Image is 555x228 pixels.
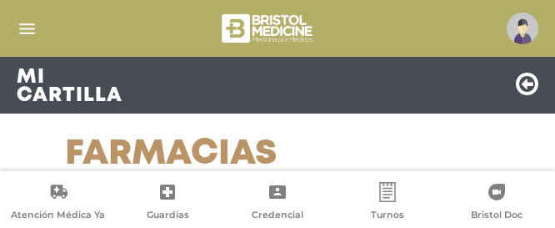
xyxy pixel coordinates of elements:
[332,182,442,225] a: Turnos
[147,209,189,224] span: Guardias
[471,209,522,224] span: Bristol Doc
[507,13,538,44] img: profile-placeholder.svg
[252,209,303,224] span: Credencial
[442,182,552,225] a: Bristol Doc
[17,18,37,39] img: Cober_menu-lines-white.svg
[222,182,332,225] a: Credencial
[11,209,105,224] span: Atención Médica Ya
[17,68,122,105] h3: Mi Cartilla
[219,8,318,48] img: bristol-medicine-blanco.png
[3,182,113,225] a: Atención Médica Ya
[113,182,223,225] a: Guardias
[65,134,490,175] h1: Farmacias
[371,209,404,224] span: Turnos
